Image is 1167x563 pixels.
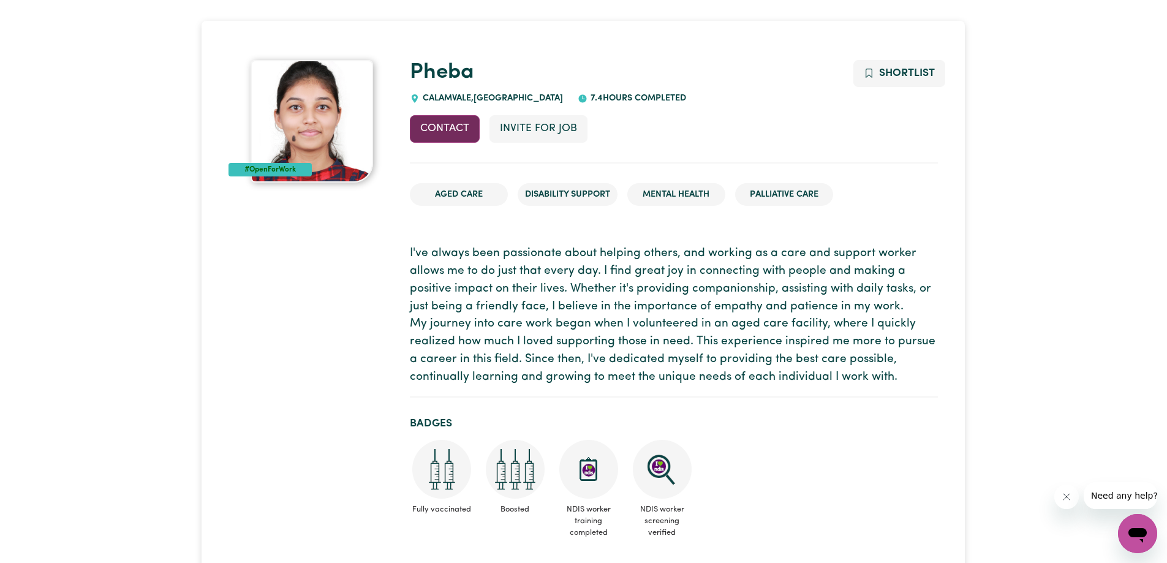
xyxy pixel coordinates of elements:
button: Contact [410,115,480,142]
span: Boosted [483,499,547,520]
img: Pheba [251,60,373,183]
iframe: Message from company [1084,482,1157,509]
li: Disability Support [518,183,617,206]
li: Mental Health [627,183,725,206]
span: 7.4 hours completed [587,94,686,103]
p: I've always been passionate about helping others, and working as a care and support worker allows... [410,245,938,386]
span: Need any help? [7,9,74,18]
span: CALAMVALE , [GEOGRAPHIC_DATA] [420,94,563,103]
div: #OpenForWork [228,163,312,176]
li: Aged Care [410,183,508,206]
iframe: Button to launch messaging window [1118,514,1157,553]
img: Care and support worker has received 2 doses of COVID-19 vaccine [412,440,471,499]
button: Add to shortlist [853,60,946,87]
a: Pheba's profile picture'#OpenForWork [228,60,395,183]
iframe: Close message [1054,485,1079,509]
img: Care and support worker has received booster dose of COVID-19 vaccination [486,440,545,499]
img: CS Academy: Introduction to NDIS Worker Training course completed [559,440,618,499]
a: Pheba [410,62,474,83]
span: NDIS worker training completed [557,499,621,544]
h2: Badges [410,417,938,430]
span: NDIS worker screening verified [630,499,694,544]
img: NDIS Worker Screening Verified [633,440,692,499]
li: Palliative care [735,183,833,206]
button: Invite for Job [489,115,587,142]
span: Shortlist [879,68,935,78]
span: Fully vaccinated [410,499,474,520]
